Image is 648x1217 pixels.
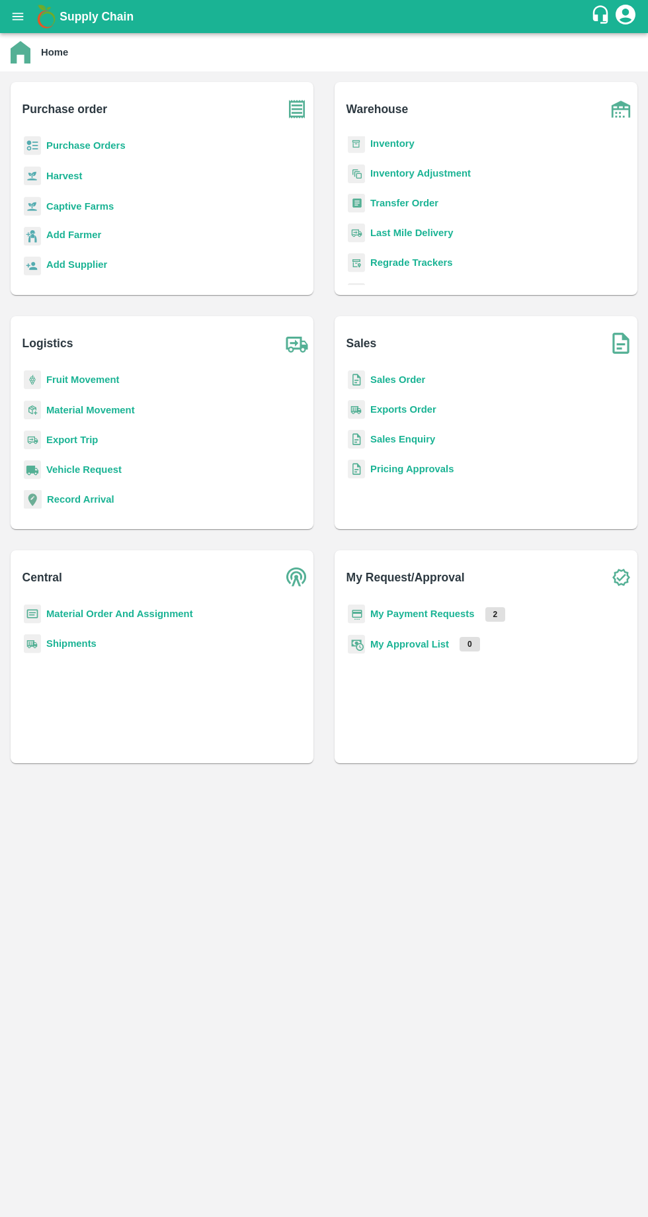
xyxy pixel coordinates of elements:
[46,230,101,240] b: Add Farmer
[24,196,41,216] img: harvest
[46,228,101,245] a: Add Farmer
[346,334,377,353] b: Sales
[370,257,453,268] a: Regrade Trackers
[370,228,453,238] a: Last Mile Delivery
[348,370,365,390] img: sales
[47,494,114,505] a: Record Arrival
[348,460,365,479] img: sales
[604,327,637,360] img: soSales
[24,370,41,390] img: fruit
[370,138,415,149] a: Inventory
[370,464,454,474] a: Pricing Approvals
[33,3,60,30] img: logo
[46,140,126,151] a: Purchase Orders
[348,224,365,243] img: delivery
[370,198,438,208] a: Transfer Order
[46,405,135,415] a: Material Movement
[348,134,365,153] img: whInventory
[11,41,30,63] img: home
[348,194,365,213] img: whTransfer
[46,638,97,649] a: Shipments
[485,607,506,622] p: 2
[346,568,465,587] b: My Request/Approval
[348,253,365,273] img: whTracker
[370,374,425,385] a: Sales Order
[46,435,98,445] a: Export Trip
[460,637,480,651] p: 0
[24,460,41,480] img: vehicle
[3,1,33,32] button: open drawer
[24,227,41,246] img: farmer
[24,605,41,624] img: centralMaterial
[348,430,365,449] img: sales
[46,608,193,619] a: Material Order And Assignment
[24,490,42,509] img: recordArrival
[604,93,637,126] img: warehouse
[46,259,107,270] b: Add Supplier
[348,400,365,419] img: shipments
[280,327,313,360] img: truck
[24,257,41,276] img: supplier
[590,5,614,28] div: customer-support
[24,431,41,450] img: delivery
[348,634,365,654] img: approval
[614,3,637,30] div: account of current user
[370,168,471,179] a: Inventory Adjustment
[348,605,365,624] img: payment
[60,7,590,26] a: Supply Chain
[22,334,73,353] b: Logistics
[24,166,41,186] img: harvest
[346,100,409,118] b: Warehouse
[46,464,122,475] a: Vehicle Request
[24,634,41,653] img: shipments
[46,201,114,212] a: Captive Farms
[46,374,120,385] a: Fruit Movement
[280,93,313,126] img: purchase
[24,136,41,155] img: reciept
[348,164,365,183] img: inventory
[370,404,436,415] a: Exports Order
[24,400,41,420] img: material
[22,100,107,118] b: Purchase order
[370,434,435,444] a: Sales Enquiry
[22,568,62,587] b: Central
[46,257,107,275] a: Add Supplier
[370,639,449,650] a: My Approval List
[604,561,637,594] img: check
[60,10,134,23] b: Supply Chain
[41,47,68,58] b: Home
[46,171,82,181] a: Harvest
[370,608,475,619] a: My Payment Requests
[348,283,365,302] img: bin
[280,561,313,594] img: central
